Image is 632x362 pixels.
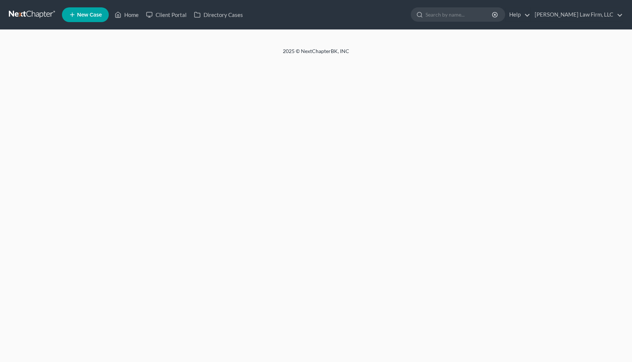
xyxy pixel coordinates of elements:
a: [PERSON_NAME] Law Firm, LLC [531,8,623,21]
a: Client Portal [142,8,190,21]
a: Directory Cases [190,8,247,21]
div: 2025 © NextChapterBK, INC [106,48,526,61]
a: Home [111,8,142,21]
a: Help [506,8,530,21]
span: New Case [77,12,102,18]
input: Search by name... [426,8,493,21]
